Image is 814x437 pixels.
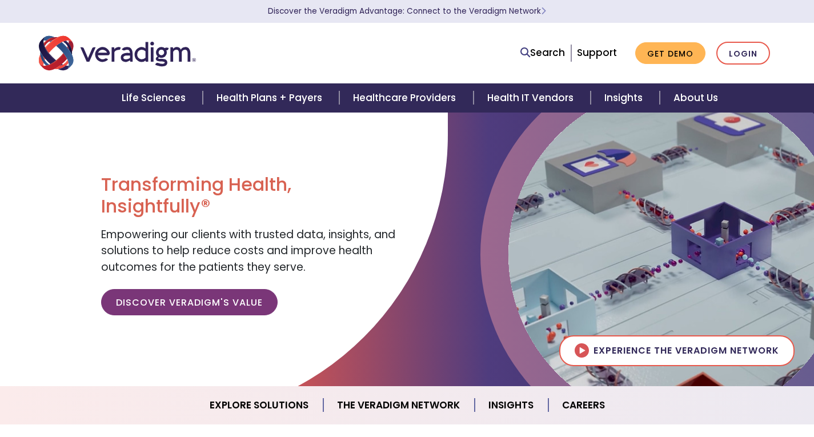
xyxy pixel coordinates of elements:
[108,83,203,113] a: Life Sciences
[541,6,546,17] span: Learn More
[203,83,339,113] a: Health Plans + Payers
[101,289,278,315] a: Discover Veradigm's Value
[101,227,395,275] span: Empowering our clients with trusted data, insights, and solutions to help reduce costs and improv...
[339,83,473,113] a: Healthcare Providers
[474,83,591,113] a: Health IT Vendors
[548,391,619,420] a: Careers
[660,83,732,113] a: About Us
[268,6,546,17] a: Discover the Veradigm Advantage: Connect to the Veradigm NetworkLearn More
[520,45,565,61] a: Search
[716,42,770,65] a: Login
[591,83,660,113] a: Insights
[39,34,196,72] img: Veradigm logo
[475,391,548,420] a: Insights
[196,391,323,420] a: Explore Solutions
[635,42,705,65] a: Get Demo
[577,46,617,59] a: Support
[323,391,475,420] a: The Veradigm Network
[101,174,398,218] h1: Transforming Health, Insightfully®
